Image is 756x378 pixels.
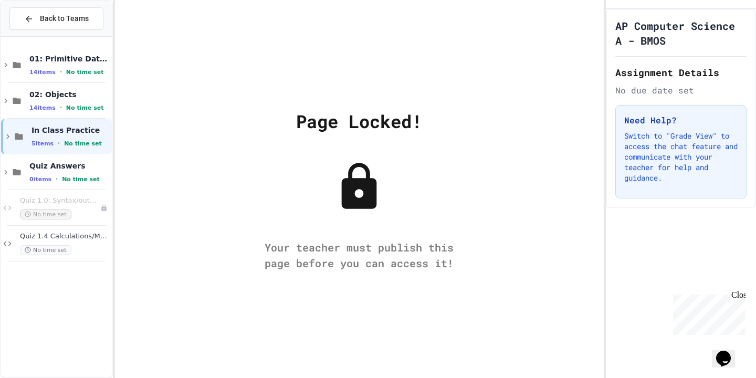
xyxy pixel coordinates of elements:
[9,7,103,30] button: Back to Teams
[669,290,745,335] iframe: chat widget
[100,204,108,212] div: Unpublished
[58,139,60,148] span: •
[29,104,56,111] span: 14 items
[615,18,747,48] h1: AP Computer Science A - BMOS
[40,13,89,24] span: Back to Teams
[624,114,738,127] h3: Need Help?
[20,245,71,255] span: No time set
[29,176,51,183] span: 0 items
[29,54,110,64] span: 01: Primitive Data Types
[20,209,71,219] span: No time set
[29,161,110,171] span: Quiz Answers
[29,90,110,99] span: 02: Objects
[254,239,464,271] div: Your teacher must publish this page before you can access it!
[712,336,745,367] iframe: chat widget
[615,65,747,80] h2: Assignment Details
[66,104,104,111] span: No time set
[31,125,110,135] span: In Class Practice
[624,131,738,183] p: Switch to "Grade View" to access the chat feature and communicate with your teacher for help and ...
[4,4,72,67] div: Chat with us now!Close
[20,196,100,205] span: Quiz 1.0: Syntax/output
[56,175,58,183] span: •
[60,68,62,76] span: •
[31,140,54,147] span: 5 items
[64,140,102,147] span: No time set
[296,108,422,134] div: Page Locked!
[60,103,62,112] span: •
[615,84,747,97] div: No due date set
[29,69,56,76] span: 14 items
[20,232,110,241] span: Quiz 1.4 Calculations/Math
[66,69,104,76] span: No time set
[62,176,100,183] span: No time set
